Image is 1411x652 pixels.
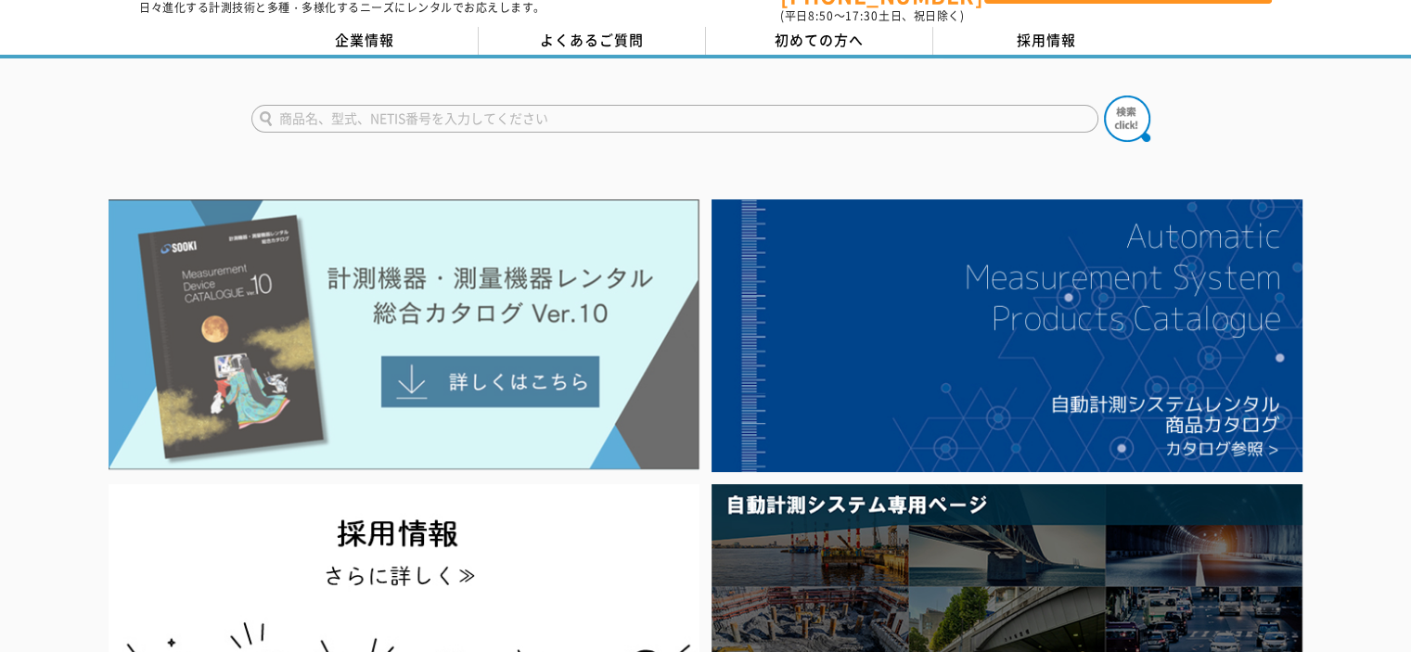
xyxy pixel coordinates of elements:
span: (平日 ～ 土日、祝日除く) [780,7,964,24]
a: よくあるご質問 [479,27,706,55]
a: 初めての方へ [706,27,933,55]
span: 17:30 [845,7,879,24]
img: 自動計測システムカタログ [712,199,1302,472]
a: 企業情報 [251,27,479,55]
p: 日々進化する計測技術と多種・多様化するニーズにレンタルでお応えします。 [139,2,545,13]
input: 商品名、型式、NETIS番号を入力してください [251,105,1098,133]
span: 初めての方へ [775,30,864,50]
img: Catalog Ver10 [109,199,699,470]
img: btn_search.png [1104,96,1150,142]
a: 採用情報 [933,27,1161,55]
span: 8:50 [808,7,834,24]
